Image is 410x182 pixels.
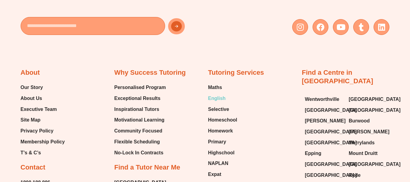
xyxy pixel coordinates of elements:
[21,126,65,136] a: Privacy Policy
[305,127,343,136] a: [GEOGRAPHIC_DATA]
[208,94,237,103] a: English
[349,171,387,180] a: Ryde
[114,137,160,146] span: Flexible Scheduling
[114,115,164,125] span: Motivational Learning
[349,160,401,169] span: [GEOGRAPHIC_DATA]
[208,148,235,157] span: Highschool
[21,17,202,38] form: New Form
[114,68,186,77] h2: Why Success Tutoring
[349,149,378,158] span: Mount Druitt
[208,126,233,136] span: Homework
[21,83,65,92] a: Our Story
[21,83,43,92] span: Our Story
[114,94,161,103] span: Exceptional Results
[349,116,370,125] span: Burwood
[305,138,357,147] span: [GEOGRAPHIC_DATA]
[21,105,57,114] span: Executive Team
[21,115,41,125] span: Site Map
[114,148,164,157] span: No-Lock In Contracts
[208,83,237,92] a: Maths
[305,95,343,104] a: Wentworthville
[208,159,229,168] span: NAPLAN
[114,105,159,114] span: Inspirational Tutors
[208,159,237,168] a: NAPLAN
[349,95,387,104] a: [GEOGRAPHIC_DATA]
[349,127,387,136] a: [PERSON_NAME]
[208,137,226,146] span: Primary
[21,126,54,136] span: Privacy Policy
[114,115,166,125] a: Motivational Learning
[349,160,387,169] a: [GEOGRAPHIC_DATA]
[305,106,357,115] span: [GEOGRAPHIC_DATA]
[349,138,387,147] a: Merrylands
[305,138,343,147] a: [GEOGRAPHIC_DATA]
[208,105,237,114] a: Selective
[114,163,180,172] h2: Find a Tutor Near Me
[21,163,46,172] h2: Contact
[114,126,162,136] span: Community Focused
[21,105,65,114] a: Executive Team
[302,69,373,85] a: Find a Centre in [GEOGRAPHIC_DATA]
[349,127,389,136] span: [PERSON_NAME]
[208,94,226,103] span: English
[349,138,374,147] span: Merrylands
[349,171,361,180] span: Ryde
[21,148,65,157] a: T’s & C’s
[114,126,166,136] a: Community Focused
[21,94,42,103] span: About Us
[208,105,229,114] span: Selective
[305,106,343,115] a: [GEOGRAPHIC_DATA]
[305,149,343,158] a: Epping
[21,115,65,125] a: Site Map
[21,68,40,77] h2: About
[349,95,401,104] span: [GEOGRAPHIC_DATA]
[349,106,401,115] span: [GEOGRAPHIC_DATA]
[208,126,237,136] a: Homework
[305,171,357,180] span: [GEOGRAPHIC_DATA]
[349,106,387,115] a: [GEOGRAPHIC_DATA]
[21,137,65,146] a: Membership Policy
[208,115,237,125] a: Homeschool
[305,160,343,169] a: [GEOGRAPHIC_DATA]
[208,83,222,92] span: Maths
[380,153,410,182] iframe: Chat Widget
[208,170,237,179] a: Expat
[305,171,343,180] a: [GEOGRAPHIC_DATA]
[114,105,166,114] a: Inspirational Tutors
[305,160,357,169] span: [GEOGRAPHIC_DATA]
[349,116,387,125] a: Burwood
[21,94,65,103] a: About Us
[21,148,41,157] span: T’s & C’s
[305,116,346,125] span: [PERSON_NAME]
[208,148,237,157] a: Highschool
[208,170,222,179] span: Expat
[305,116,343,125] a: [PERSON_NAME]
[305,95,340,104] span: Wentworthville
[305,149,321,158] span: Epping
[349,149,387,158] a: Mount Druitt
[114,137,166,146] a: Flexible Scheduling
[114,94,166,103] a: Exceptional Results
[305,127,357,136] span: [GEOGRAPHIC_DATA]
[114,148,166,157] a: No-Lock In Contracts
[208,137,237,146] a: Primary
[208,68,264,77] h2: Tutoring Services
[114,83,166,92] a: Personalised Program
